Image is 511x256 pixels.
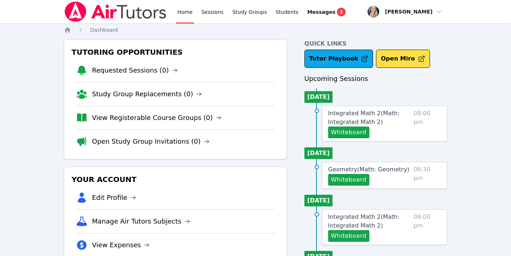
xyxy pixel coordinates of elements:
a: Requested Sessions (0) [92,65,178,75]
span: Geometry ( Math: Geometry ) [328,166,410,173]
h3: Upcoming Sessions [304,74,447,84]
span: Integrated Math 2 ( Math: Integrated Math 2 ) [328,110,400,125]
a: Integrated Math 2(Math: Integrated Math 2) [328,213,411,230]
a: Edit Profile [92,193,136,203]
span: 08:00 pm [414,109,441,138]
a: Integrated Math 2(Math: Integrated Math 2) [328,109,411,127]
h3: Tutoring Opportunities [70,46,281,59]
h4: Quick Links [304,39,447,48]
a: Geometry(Math: Geometry) [328,165,410,174]
span: Dashboard [90,27,118,33]
a: Manage Air Tutors Subjects [92,216,190,226]
li: [DATE] [304,91,333,103]
img: Air Tutors [64,1,167,22]
span: 06:30 pm [414,165,441,186]
span: Integrated Math 2 ( Math: Integrated Math 2 ) [328,213,400,229]
a: Study Group Replacements (0) [92,89,202,99]
span: 1 [337,8,346,16]
li: [DATE] [304,195,333,206]
a: Open Study Group Invitations (0) [92,136,210,147]
button: Whiteboard [328,174,369,186]
span: 08:00 pm [414,213,441,242]
span: Messages [307,8,335,16]
li: [DATE] [304,147,333,159]
button: Whiteboard [328,230,369,242]
a: Tutor Playbook [304,50,373,68]
button: Whiteboard [328,127,369,138]
a: View Registerable Course Groups (0) [92,113,222,123]
a: Dashboard [90,26,118,34]
button: Open Miro [376,50,430,68]
nav: Breadcrumb [64,26,447,34]
h3: Your Account [70,173,281,186]
a: View Expenses [92,240,150,250]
